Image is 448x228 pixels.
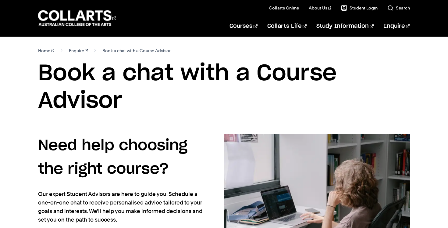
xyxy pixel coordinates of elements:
[38,190,204,224] p: Our expert Student Advisors are here to guide you. Schedule a one-on-one chat to receive personal...
[229,16,257,36] a: Courses
[387,5,410,11] a: Search
[383,16,410,36] a: Enquire
[38,134,204,181] h3: Need help choosing the right course?
[309,5,331,11] a: About Us
[267,16,307,36] a: Collarts Life
[38,46,54,55] a: Home
[269,5,299,11] a: Collarts Online
[38,9,116,27] div: Go to homepage
[316,16,374,36] a: Study Information
[102,46,171,55] span: Book a chat with a Course Advisor
[69,46,88,55] a: Enquire
[341,5,378,11] a: Student Login
[38,60,410,115] h1: Book a chat with a Course Advisor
